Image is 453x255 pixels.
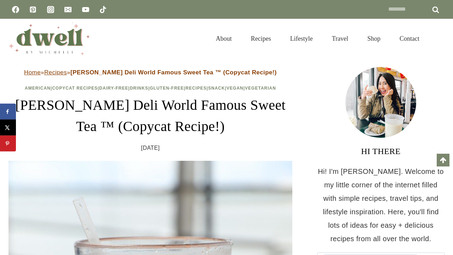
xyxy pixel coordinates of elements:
[8,2,23,17] a: Facebook
[390,26,429,51] a: Contact
[61,2,75,17] a: Email
[44,2,58,17] a: Instagram
[24,69,277,76] span: » »
[150,86,184,91] a: Gluten-Free
[25,86,51,91] a: American
[206,26,429,51] nav: Primary Navigation
[245,86,276,91] a: Vegetarian
[317,145,445,158] h3: HI THERE
[8,95,292,137] h1: [PERSON_NAME] Deli World Famous Sweet Tea ™ (Copycat Recipe!)
[432,33,445,45] button: View Search Form
[141,143,160,153] time: [DATE]
[25,86,276,91] span: | | | | | | | |
[208,86,225,91] a: Snack
[241,26,281,51] a: Recipes
[52,86,98,91] a: Copycat Recipes
[226,86,243,91] a: Vegan
[322,26,358,51] a: Travel
[70,69,277,76] strong: [PERSON_NAME] Deli World Famous Sweet Tea ™ (Copycat Recipe!)
[281,26,322,51] a: Lifestyle
[99,86,128,91] a: Dairy-Free
[26,2,40,17] a: Pinterest
[130,86,148,91] a: Drinks
[79,2,93,17] a: YouTube
[358,26,390,51] a: Shop
[8,22,90,55] img: DWELL by michelle
[185,86,207,91] a: Recipes
[206,26,241,51] a: About
[44,69,67,76] a: Recipes
[96,2,110,17] a: TikTok
[24,69,41,76] a: Home
[317,165,445,245] p: Hi! I'm [PERSON_NAME]. Welcome to my little corner of the internet filled with simple recipes, tr...
[437,154,449,166] a: Scroll to top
